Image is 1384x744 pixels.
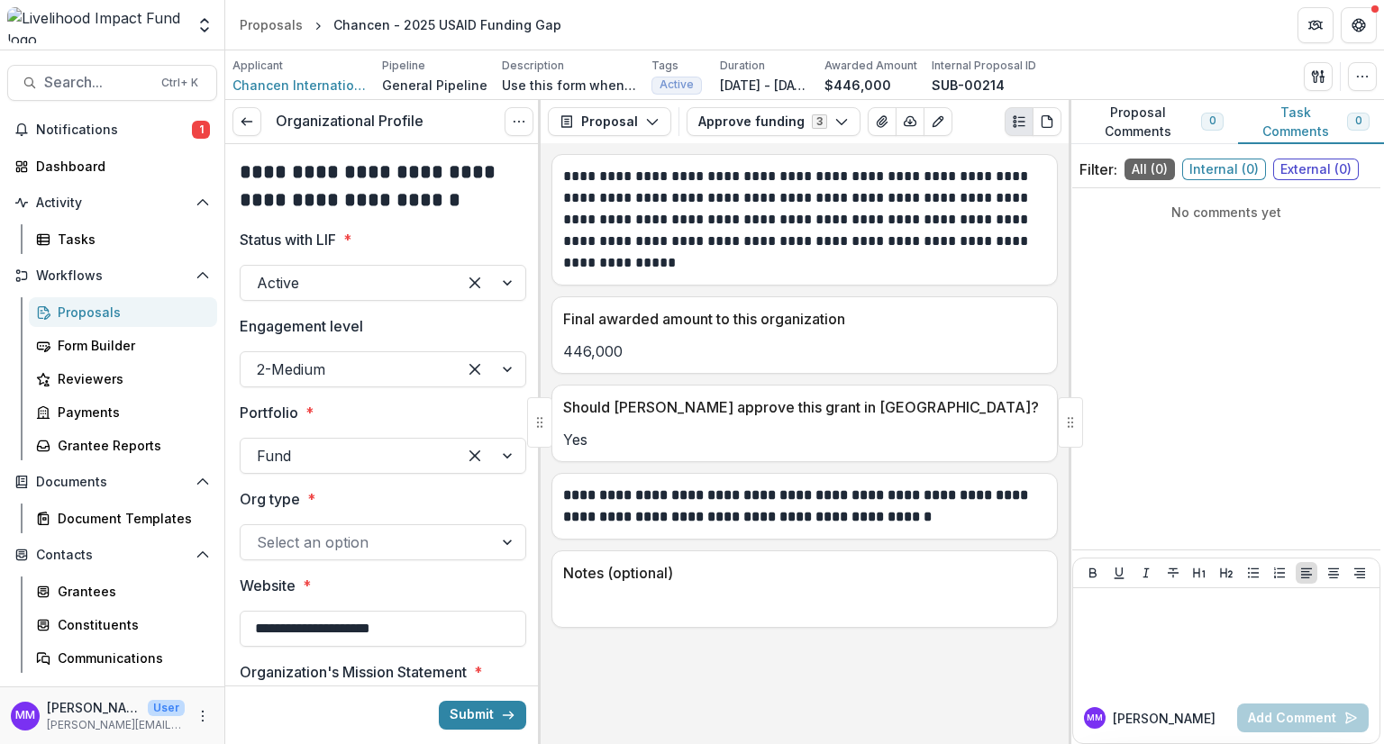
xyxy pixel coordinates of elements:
[1124,159,1175,180] span: All ( 0 )
[563,396,1039,418] p: Should [PERSON_NAME] approve this grant in [GEOGRAPHIC_DATA]?
[651,58,678,74] p: Tags
[192,705,214,727] button: More
[7,7,185,43] img: Livelihood Impact Fund logo
[7,65,217,101] button: Search...
[29,643,217,673] a: Communications
[1087,713,1103,722] div: Miriam Mwangi
[1082,562,1104,584] button: Bold
[460,441,489,470] div: Clear selected options
[240,402,298,423] p: Portfolio
[382,58,425,74] p: Pipeline
[1323,562,1344,584] button: Align Center
[1297,7,1334,43] button: Partners
[502,76,637,95] p: Use this form when you need to skip straight to the Funding Decision stage in the General Pipelin...
[460,355,489,384] div: Clear selected options
[58,436,203,455] div: Grantee Reports
[36,475,188,490] span: Documents
[7,188,217,217] button: Open Activity
[276,113,423,130] h3: Organizational Profile
[29,224,217,254] a: Tasks
[15,710,35,721] div: Miriam Mwangi
[1188,562,1210,584] button: Heading 1
[44,74,150,91] span: Search...
[29,397,217,427] a: Payments
[460,268,489,297] div: Clear selected options
[58,369,203,388] div: Reviewers
[47,717,185,733] p: [PERSON_NAME][EMAIL_ADDRESS][DOMAIN_NAME]
[58,509,203,528] div: Document Templates
[7,151,217,181] a: Dashboard
[7,540,217,569] button: Open Contacts
[824,76,891,95] p: $446,000
[1273,159,1359,180] span: External ( 0 )
[548,107,671,136] button: Proposal
[36,157,203,176] div: Dashboard
[505,107,533,136] button: Options
[333,15,561,34] div: Chancen - 2025 USAID Funding Gap
[1349,562,1370,584] button: Align Right
[58,582,203,601] div: Grantees
[687,107,860,136] button: Approve funding3
[1238,100,1384,144] button: Task Comments
[1182,159,1266,180] span: Internal ( 0 )
[7,115,217,144] button: Notifications1
[192,121,210,139] span: 1
[58,615,203,634] div: Constituents
[1069,100,1238,144] button: Proposal Comments
[1269,562,1290,584] button: Ordered List
[1209,114,1216,127] span: 0
[36,548,188,563] span: Contacts
[720,76,810,95] p: [DATE] - [DATE]
[29,331,217,360] a: Form Builder
[1162,562,1184,584] button: Strike
[58,230,203,249] div: Tasks
[563,340,1046,362] p: 446,000
[7,467,217,496] button: Open Documents
[232,76,368,95] a: Chancen International
[1108,562,1130,584] button: Underline
[192,7,217,43] button: Open entity switcher
[29,504,217,533] a: Document Templates
[868,107,897,136] button: View Attached Files
[502,58,564,74] p: Description
[7,680,217,709] button: Open Data & Reporting
[36,122,192,138] span: Notifications
[47,698,141,717] p: [PERSON_NAME]
[240,315,363,337] p: Engagement level
[1079,159,1117,180] p: Filter:
[148,700,185,716] p: User
[1296,562,1317,584] button: Align Left
[1341,7,1377,43] button: Get Help
[240,661,467,683] p: Organization's Mission Statement
[158,73,202,93] div: Ctrl + K
[824,58,917,74] p: Awarded Amount
[58,403,203,422] div: Payments
[36,268,188,284] span: Workflows
[1033,107,1061,136] button: PDF view
[660,78,694,91] span: Active
[29,364,217,394] a: Reviewers
[1005,107,1033,136] button: Plaintext view
[58,649,203,667] div: Communications
[232,58,283,74] p: Applicant
[932,76,1005,95] p: SUB-00214
[1237,703,1369,732] button: Add Comment
[7,261,217,290] button: Open Workflows
[29,576,217,606] a: Grantees
[29,297,217,327] a: Proposals
[720,58,765,74] p: Duration
[1243,562,1264,584] button: Bullet List
[29,431,217,460] a: Grantee Reports
[240,575,296,596] p: Website
[240,229,336,250] p: Status with LIF
[58,336,203,355] div: Form Builder
[240,15,303,34] div: Proposals
[240,488,300,510] p: Org type
[1135,562,1157,584] button: Italicize
[382,76,487,95] p: General Pipeline
[232,12,569,38] nav: breadcrumb
[1113,709,1216,728] p: [PERSON_NAME]
[36,195,188,211] span: Activity
[563,429,1046,450] p: Yes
